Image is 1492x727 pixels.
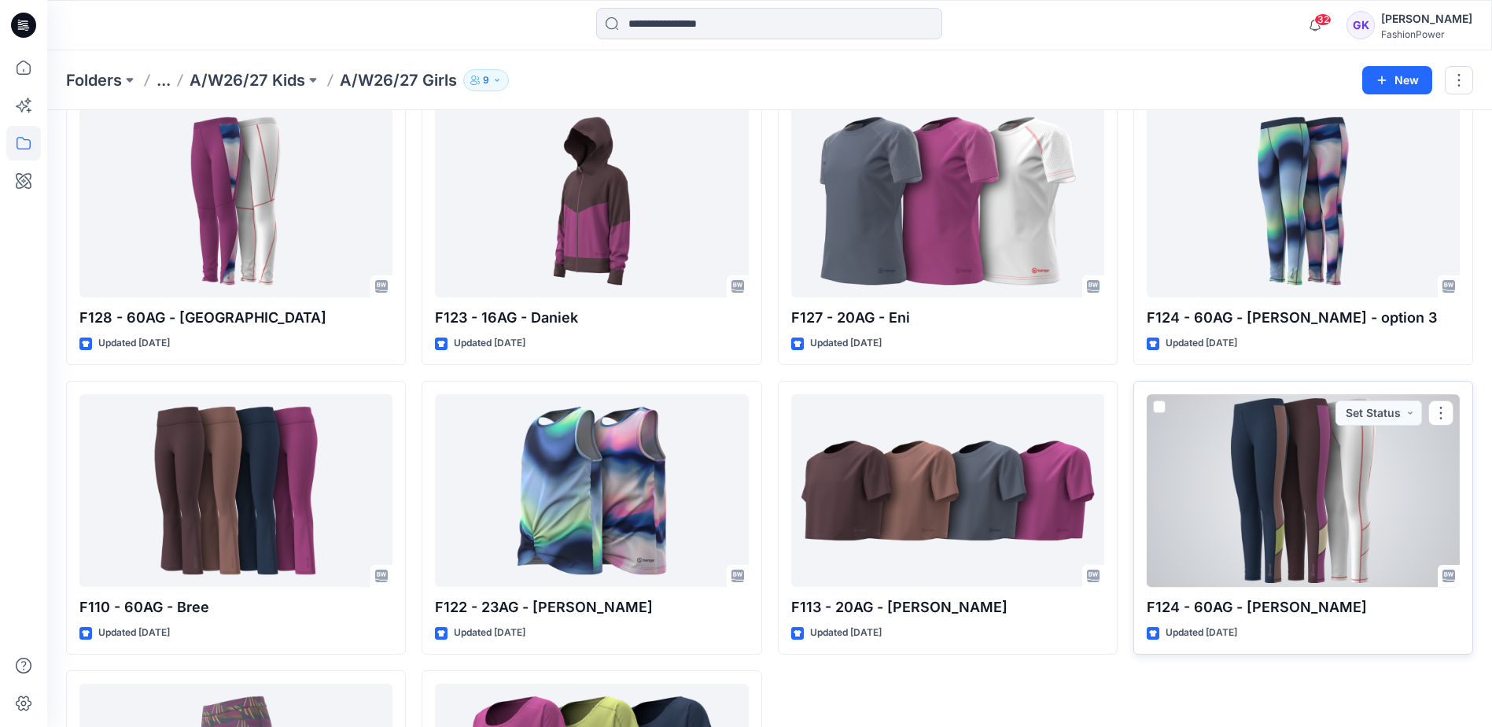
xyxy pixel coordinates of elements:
[435,105,748,297] a: F123 - 16AG - Daniek
[1314,13,1332,26] span: 32
[435,596,748,618] p: F122 - 23AG - [PERSON_NAME]
[1166,625,1237,641] p: Updated [DATE]
[1362,66,1432,94] button: New
[791,105,1104,297] a: F127 - 20AG - Eni
[791,596,1104,618] p: F113 - 20AG - [PERSON_NAME]
[1147,596,1460,618] p: F124 - 60AG - [PERSON_NAME]
[435,394,748,587] a: F122 - 23AG - Elise
[810,625,882,641] p: Updated [DATE]
[454,625,525,641] p: Updated [DATE]
[190,69,305,91] a: A/W26/27 Kids
[463,69,509,91] button: 9
[483,72,489,89] p: 9
[1147,105,1460,297] a: F124 - 60AG - Bonnie - option 3
[810,335,882,352] p: Updated [DATE]
[79,105,392,297] a: F128 - 60AG - Bristol
[791,307,1104,329] p: F127 - 20AG - Eni
[435,307,748,329] p: F123 - 16AG - Daniek
[79,307,392,329] p: F128 - 60AG - [GEOGRAPHIC_DATA]
[791,394,1104,587] a: F113 - 20AG - Ellie
[79,394,392,587] a: F110 - 60AG - Bree
[157,69,171,91] button: ...
[1381,9,1472,28] div: [PERSON_NAME]
[98,625,170,641] p: Updated [DATE]
[454,335,525,352] p: Updated [DATE]
[79,596,392,618] p: F110 - 60AG - Bree
[1381,28,1472,40] div: FashionPower
[340,69,457,91] p: A/W26/27 Girls
[1346,11,1375,39] div: GK
[98,335,170,352] p: Updated [DATE]
[66,69,122,91] a: Folders
[1166,335,1237,352] p: Updated [DATE]
[1147,307,1460,329] p: F124 - 60AG - [PERSON_NAME] - option 3
[1147,394,1460,587] a: F124 - 60AG - Bonnie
